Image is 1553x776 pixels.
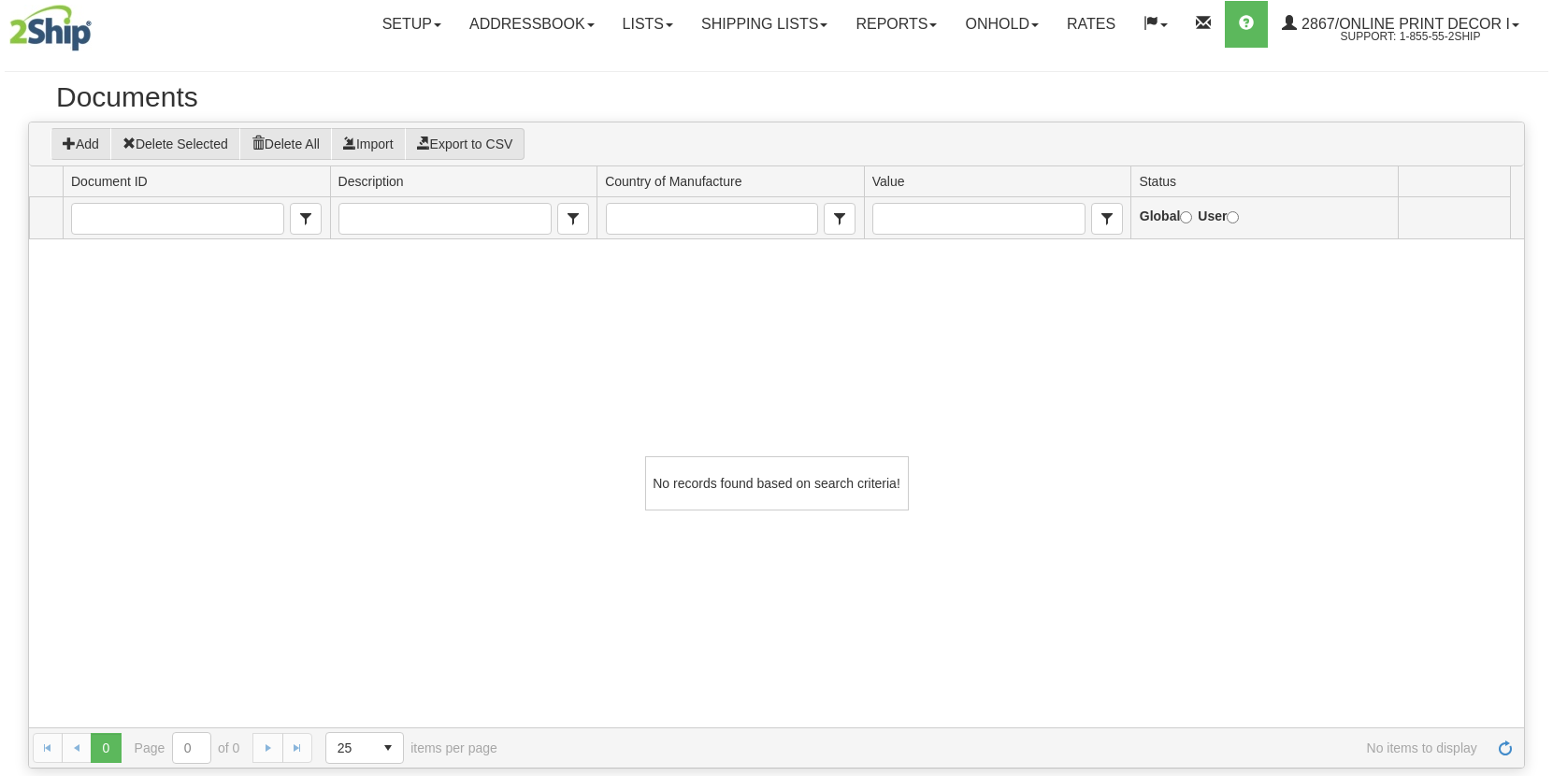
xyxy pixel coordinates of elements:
span: No items to display [524,740,1477,755]
span: items per page [325,732,497,764]
a: Refresh [1490,733,1520,763]
input: Document ID [72,204,283,234]
button: Export to CSV [405,128,525,160]
span: 2867/Online Print Decor I [1297,16,1510,32]
span: select [291,204,321,234]
span: select [1092,204,1122,234]
td: filter cell [864,197,1131,239]
span: Rates [1067,16,1115,32]
span: Country of Manufacture [605,172,741,191]
label: User [1198,206,1239,226]
td: filter cell [1130,197,1398,239]
td: filter cell [597,197,864,239]
input: Country of Manufacture [607,204,818,234]
span: Country of Manufacture [824,203,856,235]
a: Rates [1053,1,1129,48]
td: filter cell [63,197,330,239]
span: 25 [338,739,362,757]
span: select [825,204,855,234]
span: Document ID [71,172,148,191]
label: Global [1140,206,1193,226]
a: Lists [609,1,687,48]
input: Description [339,204,551,234]
span: Description [557,203,589,235]
span: Page 0 [91,733,121,763]
a: Setup [368,1,455,48]
span: Page sizes drop down [325,732,404,764]
span: select [373,733,403,763]
h2: Documents [56,81,1497,112]
input: Value [873,204,1085,234]
div: No records found based on search criteria! [645,456,909,510]
span: Page of 0 [135,732,240,764]
a: Reports [841,1,951,48]
input: User [1227,211,1239,223]
td: filter cell [1398,197,1510,239]
input: Global [1180,211,1192,223]
a: Shipping lists [687,1,841,48]
span: Value [872,172,905,191]
button: Add [50,128,111,160]
button: Import [331,128,406,160]
a: OnHold [951,1,1052,48]
img: logo2867.jpg [9,5,92,51]
div: grid toolbar [29,122,1524,166]
a: Addressbook [455,1,609,48]
iframe: chat widget [1510,293,1551,483]
button: Delete Selected [110,128,240,160]
span: Description [338,172,404,191]
a: 2867/Online Print Decor I Support: 1-855-55-2SHIP [1268,1,1533,48]
span: Status [1139,172,1176,191]
span: Document ID [290,203,322,235]
td: filter cell [330,197,597,239]
button: Delete All [239,128,332,160]
span: Value [1091,203,1123,235]
span: select [558,204,588,234]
